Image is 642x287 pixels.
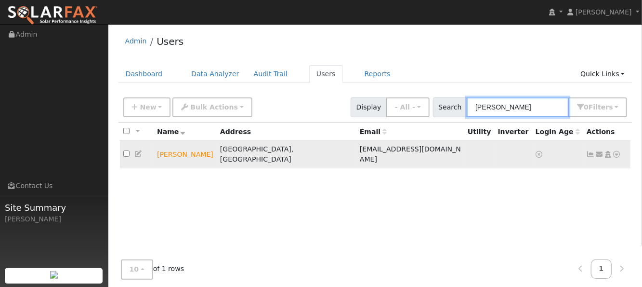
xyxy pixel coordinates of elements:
td: Lead [154,141,217,168]
div: Utility [468,127,491,137]
button: Bulk Actions [172,97,252,117]
a: kammanfamily4@gmail.com [595,150,604,160]
a: Data Analyzer [184,65,247,83]
span: New [140,103,156,111]
div: Address [220,127,353,137]
input: Search [467,97,569,117]
a: Users [157,36,183,47]
img: retrieve [50,271,58,279]
td: [GEOGRAPHIC_DATA], [GEOGRAPHIC_DATA] [217,141,356,168]
span: Bulk Actions [190,103,238,111]
span: Name [157,128,185,136]
span: Display [351,97,387,117]
a: Login As [603,150,612,158]
span: Site Summary [5,201,103,214]
div: [PERSON_NAME] [5,214,103,224]
a: Reports [357,65,398,83]
a: No login access [536,150,544,158]
button: 0Filters [568,97,627,117]
span: Filter [589,103,613,111]
a: Audit Trail [247,65,295,83]
button: 10 [121,260,153,280]
span: s [609,103,613,111]
a: Dashboard [118,65,170,83]
a: Quick Links [573,65,632,83]
span: 10 [130,266,139,273]
button: - All - [386,97,430,117]
a: Admin [125,37,147,45]
a: Not connected [587,150,595,158]
span: Days since last login [536,128,580,136]
a: 1 [591,260,612,279]
span: [EMAIL_ADDRESS][DOMAIN_NAME] [360,145,461,163]
span: Search [433,97,467,117]
div: Inverter [498,127,529,137]
a: Other actions [613,150,621,160]
img: SolarFax [7,5,98,26]
span: [PERSON_NAME] [576,8,632,16]
button: New [123,97,171,117]
a: Edit User [134,150,143,158]
a: Users [309,65,343,83]
div: Actions [587,127,627,137]
span: of 1 rows [121,260,184,280]
span: Email [360,128,387,136]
